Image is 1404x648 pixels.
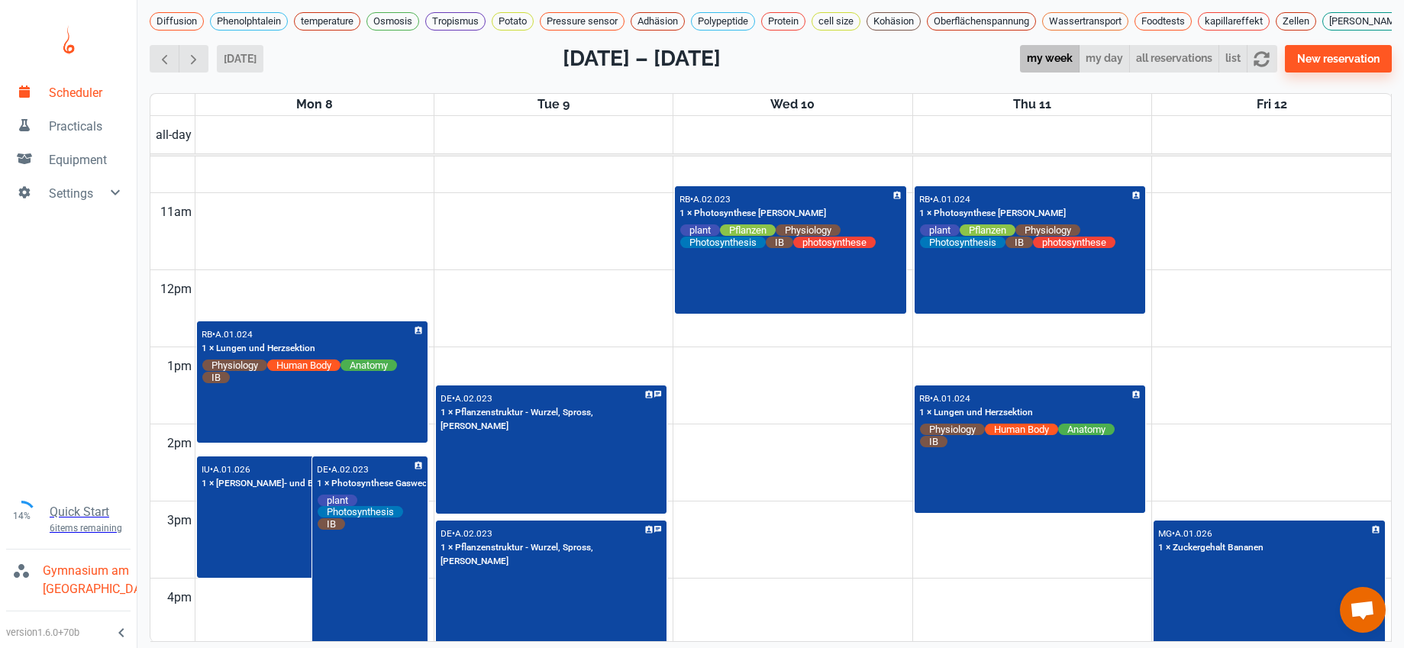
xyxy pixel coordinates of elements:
p: RB • [202,329,215,340]
p: A.01.024 [215,329,253,340]
p: DE • [441,393,455,404]
button: [DATE] [217,45,263,73]
p: A.01.024 [933,393,970,404]
span: Diffusion [150,14,203,29]
span: temperature [295,14,360,29]
span: Wassertransport [1043,14,1128,29]
p: 1 × Zuckergehalt Bananen [1158,541,1264,555]
div: Wassertransport [1042,12,1128,31]
span: IB [318,517,345,530]
p: A.01.026 [1175,528,1212,539]
a: September 12, 2025 [1254,94,1290,115]
p: 1 × Photosynthese [PERSON_NAME] [679,207,826,221]
span: Potato [492,14,533,29]
button: all reservations [1129,45,1219,73]
p: A.01.026 [213,464,250,475]
p: A.02.023 [331,464,369,475]
div: Adhäsion [631,12,685,31]
span: kapillareffekt [1199,14,1269,29]
div: 1pm [164,347,195,385]
button: New reservation [1285,45,1392,73]
span: Anatomy [341,359,397,372]
div: 11am [157,193,195,231]
span: photosynthese [793,236,876,249]
div: Polypeptide [691,12,755,31]
span: Pflanzen [960,224,1015,237]
div: Diffusion [150,12,204,31]
div: 12pm [157,270,195,308]
p: 1 × Lungen und Herzsektion [919,406,1033,420]
span: plant [920,224,960,237]
span: Tropismus [426,14,485,29]
span: Physiology [1015,224,1080,237]
div: temperature [294,12,360,31]
span: Photosynthesis [920,236,1005,249]
p: 1 × Pflanzenstruktur - Wurzel, Spross, [PERSON_NAME] [441,406,663,434]
p: RB • [679,194,693,205]
span: Pressure sensor [541,14,624,29]
p: DE • [317,464,331,475]
span: Kohäsion [867,14,920,29]
div: Zellen [1276,12,1316,31]
span: Photosynthesis [680,236,766,249]
div: kapillareffekt [1198,12,1270,31]
div: Foodtests [1134,12,1192,31]
div: Kohäsion [867,12,921,31]
span: Phenolphtalein [211,14,287,29]
span: Human Body [985,423,1058,436]
span: Physiology [202,359,267,372]
span: plant [318,494,357,507]
span: Anatomy [1058,423,1115,436]
span: IB [766,236,793,249]
p: A.02.023 [455,393,492,404]
p: MG • [1158,528,1175,539]
span: plant [680,224,720,237]
div: Oberflächenspannung [927,12,1036,31]
a: September 10, 2025 [767,94,818,115]
span: Pflanzen [720,224,776,237]
span: IB [920,435,947,448]
p: 1 × Photosynthese [PERSON_NAME] [919,207,1066,221]
button: Previous week [150,45,179,73]
div: Phenolphtalein [210,12,288,31]
div: 3pm [164,501,195,540]
button: my week [1020,45,1080,73]
span: Foodtests [1135,14,1191,29]
span: Oberflächenspannung [928,14,1035,29]
span: IB [202,371,230,384]
button: Next week [179,45,208,73]
span: Adhäsion [631,14,684,29]
p: DE • [441,528,455,539]
button: my day [1079,45,1130,73]
span: IB [1005,236,1033,249]
p: 1 × Lungen und Herzsektion [202,342,315,356]
div: Pressure sensor [540,12,625,31]
span: Protein [762,14,805,29]
div: Osmosis [366,12,419,31]
span: Physiology [776,224,841,237]
div: Tropismus [425,12,486,31]
div: 2pm [164,424,195,463]
a: September 9, 2025 [534,94,573,115]
div: 4pm [164,579,195,617]
a: September 11, 2025 [1010,94,1054,115]
button: list [1218,45,1247,73]
p: A.02.023 [455,528,492,539]
p: IU • [202,464,213,475]
a: September 8, 2025 [293,94,336,115]
span: Photosynthesis [318,505,403,518]
p: A.02.023 [693,194,731,205]
span: all-day [153,126,195,144]
span: Human Body [267,359,341,372]
p: 1 × Pflanzenstruktur - Wurzel, Spross, [PERSON_NAME] [441,541,663,569]
span: Polypeptide [692,14,754,29]
div: Potato [492,12,534,31]
span: Osmosis [367,14,418,29]
div: Protein [761,12,805,31]
p: RB • [919,194,933,205]
div: cell size [812,12,860,31]
p: 1 × Photosynthese Gaswechsel [317,477,444,491]
p: RB • [919,393,933,404]
a: Chat öffnen [1340,587,1386,633]
h2: [DATE] – [DATE] [563,43,721,75]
